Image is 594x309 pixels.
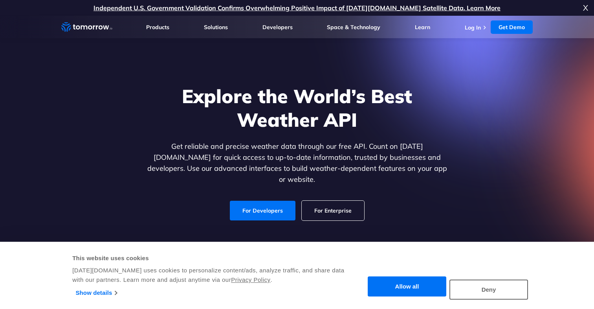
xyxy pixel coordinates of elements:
p: Get reliable and precise weather data through our free API. Count on [DATE][DOMAIN_NAME] for quic... [145,141,449,185]
h1: Explore the World’s Best Weather API [145,84,449,131]
a: Show details [76,287,117,299]
a: Independent U.S. Government Validation Confirms Overwhelming Positive Impact of [DATE][DOMAIN_NAM... [93,4,500,12]
a: Log In [465,24,481,31]
a: Products [146,24,169,31]
a: Solutions [204,24,228,31]
a: Developers [262,24,293,31]
a: Home link [61,21,112,33]
button: Deny [449,279,528,300]
a: Privacy Policy [231,276,270,283]
a: Learn [415,24,430,31]
a: For Developers [230,201,295,220]
div: [DATE][DOMAIN_NAME] uses cookies to personalize content/ads, analyze traffic, and share data with... [72,266,345,285]
button: Allow all [368,277,446,297]
a: Get Demo [491,20,533,34]
a: For Enterprise [302,201,364,220]
a: Space & Technology [327,24,380,31]
div: This website uses cookies [72,253,345,263]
